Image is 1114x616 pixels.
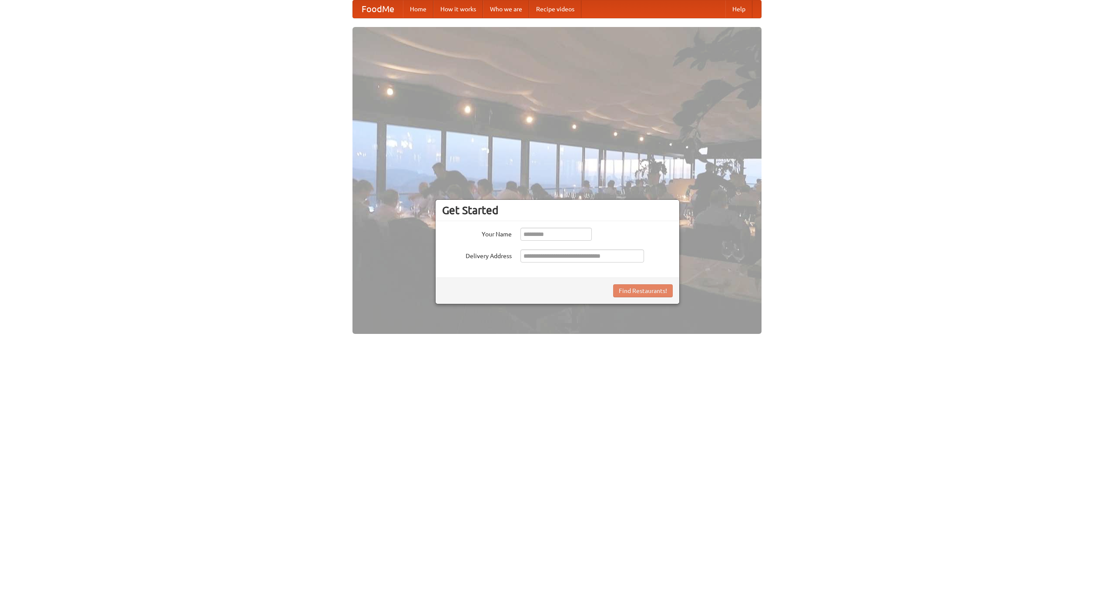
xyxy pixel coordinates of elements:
button: Find Restaurants! [613,284,673,297]
a: Recipe videos [529,0,581,18]
a: Help [725,0,752,18]
a: FoodMe [353,0,403,18]
h3: Get Started [442,204,673,217]
a: How it works [433,0,483,18]
label: Delivery Address [442,249,512,260]
a: Home [403,0,433,18]
a: Who we are [483,0,529,18]
label: Your Name [442,228,512,239]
